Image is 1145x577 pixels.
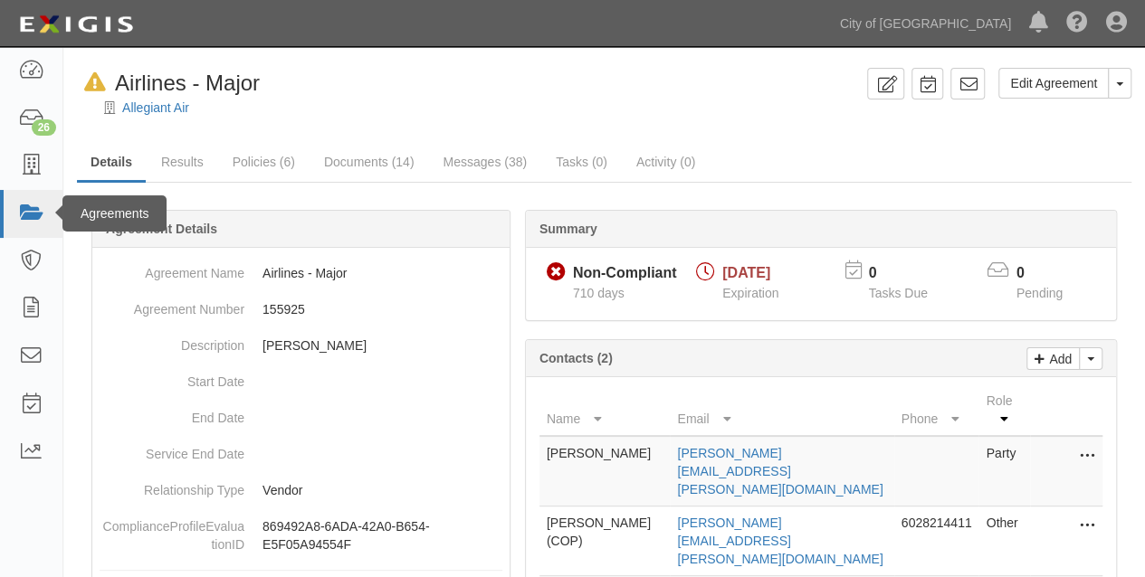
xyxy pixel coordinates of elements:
p: 0 [868,263,949,284]
td: [PERSON_NAME] [539,436,671,506]
i: In Default since 07/03/2025 [84,73,106,92]
a: Tasks (0) [542,144,621,180]
th: Role [978,384,1030,436]
p: 0 [1016,263,1085,284]
a: Messages (38) [429,144,540,180]
div: Airlines - Major [77,68,260,99]
b: Contacts (2) [539,351,613,365]
div: Non-Compliant [573,263,677,284]
dt: ComplianceProfileEvaluationID [100,508,244,553]
a: [PERSON_NAME][EMAIL_ADDRESS][PERSON_NAME][DOMAIN_NAME] [677,516,883,566]
td: 6028214411 [894,506,979,576]
a: Results [148,144,217,180]
b: Summary [539,222,597,236]
dd: Vendor [100,472,502,508]
dt: Description [100,327,244,355]
span: Tasks Due [868,286,927,300]
td: Other [978,506,1030,576]
th: Name [539,384,671,436]
a: Policies (6) [219,144,309,180]
th: Phone [894,384,979,436]
p: Add [1045,348,1072,369]
div: Agreements [62,195,167,232]
td: [PERSON_NAME] (COP) [539,506,671,576]
p: 869492A8-6ADA-42A0-B654-E5F05A94554F [262,517,502,553]
a: Documents (14) [310,144,428,180]
i: Non-Compliant [547,263,566,282]
dd: Airlines - Major [100,255,502,291]
span: [DATE] [722,265,770,280]
a: Add [1026,347,1080,370]
div: 26 [32,119,56,136]
th: Email [670,384,893,436]
img: logo-5460c22ac91f19d4615b14bd174203de0afe785f0fc80cf4dbbc73dc1793850b.png [14,8,138,41]
p: [PERSON_NAME] [262,336,502,355]
a: City of [GEOGRAPHIC_DATA] [831,5,1020,42]
dt: Agreement Number [100,291,244,318]
td: Party [978,436,1030,506]
a: [PERSON_NAME][EMAIL_ADDRESS][PERSON_NAME][DOMAIN_NAME] [677,446,883,497]
dt: Agreement Name [100,255,244,282]
b: Agreement Details [106,222,217,236]
dt: Relationship Type [100,472,244,499]
a: Activity (0) [623,144,709,180]
dt: Service End Date [100,436,244,463]
a: Details [77,144,146,183]
span: Expiration [722,286,778,300]
a: Edit Agreement [998,68,1109,99]
dt: End Date [100,400,244,427]
dt: Start Date [100,364,244,391]
a: Allegiant Air [122,100,189,115]
span: Airlines - Major [115,71,260,95]
i: Help Center - Complianz [1066,13,1088,34]
span: Pending [1016,286,1063,300]
span: Since 09/29/2023 [573,286,625,300]
dd: 155925 [100,291,502,327]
